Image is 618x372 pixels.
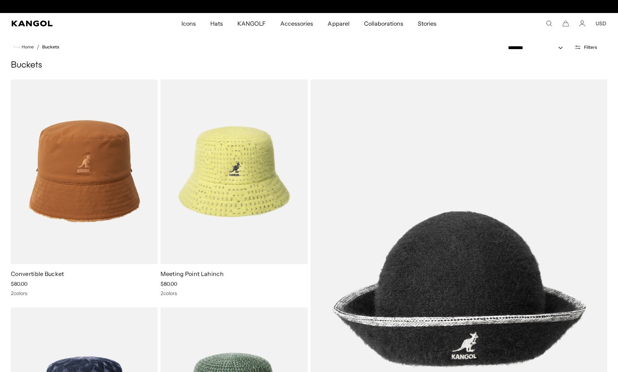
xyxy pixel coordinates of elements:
span: Icons [181,13,196,34]
a: Meeting Point Lahinch [161,270,224,277]
select: Sort by: Featured [505,44,570,52]
img: Meeting Point Lahinch [161,79,307,264]
button: USD [596,20,606,27]
span: $80.00 [11,281,27,287]
summary: Search here [546,20,552,27]
img: Convertible Bucket [11,79,158,264]
div: 2 colors [161,290,307,297]
a: Apparel [320,13,356,34]
a: Hats [203,13,230,34]
span: Stories [418,13,437,34]
div: 1 of 2 [235,4,383,9]
a: Icons [174,13,203,34]
a: Collaborations [357,13,411,34]
span: KANGOLF [237,13,266,34]
a: Accessories [273,13,320,34]
span: Home [20,44,34,49]
div: Announcement [235,4,383,9]
a: Home [14,44,34,50]
a: Kangol [12,21,120,26]
button: Open filters [570,44,601,51]
h1: Buckets [11,60,607,71]
a: Account [579,20,586,27]
li: / [34,43,39,51]
slideshow-component: Announcement bar [235,4,383,9]
span: Collaborations [364,13,403,34]
a: KANGOLF [230,13,273,34]
span: Accessories [280,13,313,34]
a: Convertible Bucket [11,270,64,277]
span: $80.00 [161,281,177,287]
a: Buckets [42,44,59,49]
span: Hats [210,13,223,34]
span: Apparel [328,13,349,34]
a: Stories [411,13,444,34]
span: Filters [584,45,597,50]
button: Cart [562,20,569,27]
div: 2 colors [11,290,158,297]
